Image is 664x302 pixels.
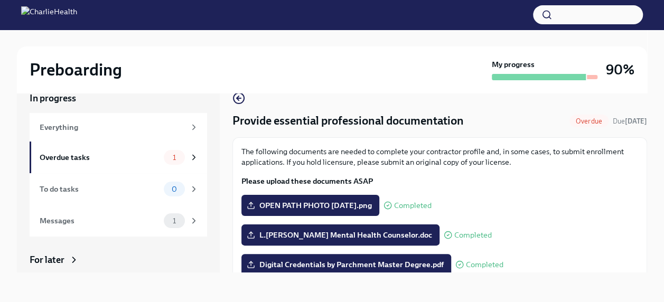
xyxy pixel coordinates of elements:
[165,185,183,193] span: 0
[30,173,207,205] a: To do tasks0
[166,217,182,225] span: 1
[241,146,638,167] p: The following documents are needed to complete your contractor profile and, in some cases, to sub...
[394,202,432,210] span: Completed
[492,59,535,70] strong: My progress
[625,117,647,125] strong: [DATE]
[30,253,64,266] div: For later
[241,195,379,216] label: OPEN PATH PHOTO [DATE].png
[241,254,451,275] label: Digital Credentials by Parchment Master Degree.pdf
[166,154,182,162] span: 1
[569,117,609,125] span: Overdue
[30,141,207,173] a: Overdue tasks1
[232,113,464,129] h4: Provide essential professional documentation
[40,215,160,227] div: Messages
[249,200,372,211] span: OPEN PATH PHOTO [DATE].png
[40,121,185,133] div: Everything
[613,117,647,125] span: Due
[40,152,160,163] div: Overdue tasks
[30,92,207,105] a: In progress
[454,231,492,239] span: Completed
[249,259,444,270] span: Digital Credentials by Parchment Master Degree.pdf
[30,253,207,266] a: For later
[30,205,207,237] a: Messages1
[249,230,432,240] span: L.[PERSON_NAME] Mental Health Counselor.doc
[30,59,122,80] h2: Preboarding
[241,224,439,246] label: L.[PERSON_NAME] Mental Health Counselor.doc
[606,60,634,79] h3: 90%
[40,183,160,195] div: To do tasks
[30,113,207,141] a: Everything
[21,6,77,23] img: CharlieHealth
[241,176,373,186] strong: Please upload these documents ASAP
[466,261,503,269] span: Completed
